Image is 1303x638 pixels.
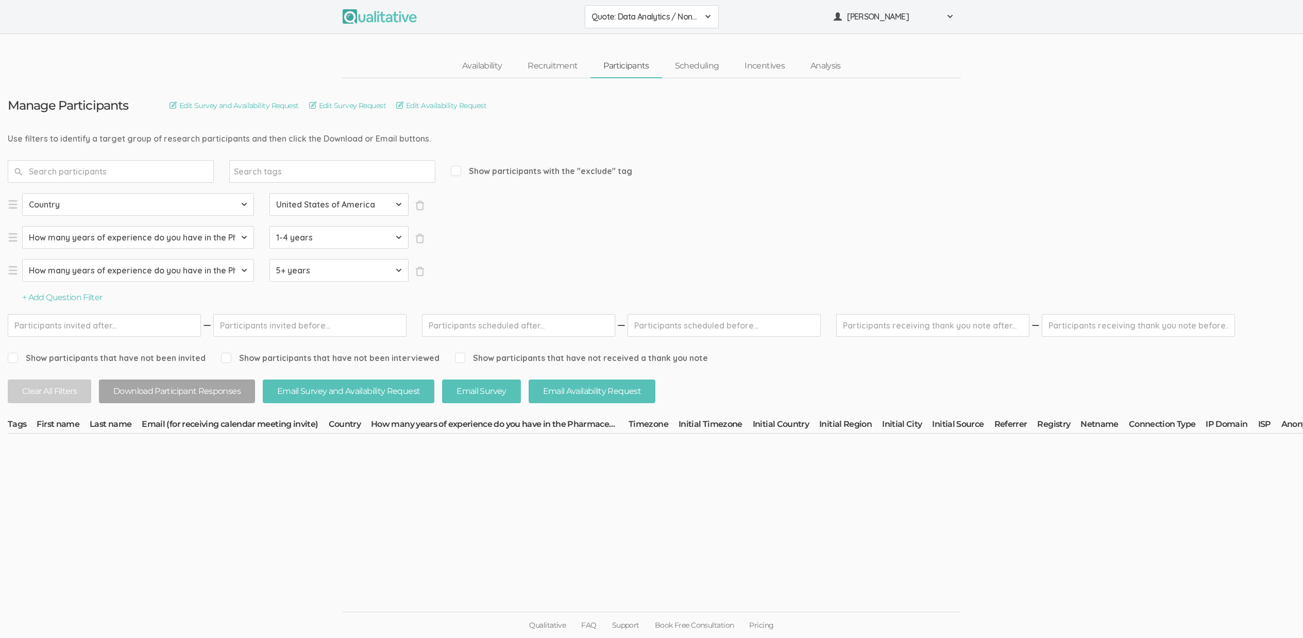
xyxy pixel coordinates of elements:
span: Show participants with the "exclude" tag [451,165,632,177]
span: Show participants that have not been invited [8,352,206,364]
th: Country [329,419,371,433]
span: × [415,233,425,244]
th: Initial Timezone [679,419,753,433]
th: Netname [1080,419,1129,433]
th: Email (for receiving calendar meeting invite) [142,419,328,433]
th: First name [37,419,90,433]
input: Search participants [8,160,214,183]
a: Edit Availability Request [396,100,486,111]
a: Availability [449,55,515,77]
a: Qualitative [521,612,573,638]
button: [PERSON_NAME] [827,5,961,28]
button: Quote: Data Analytics / Non-accounting [585,5,719,28]
button: + Add Question Filter [22,292,103,304]
iframe: Chat Widget [1251,589,1303,638]
a: Book Free Consultation [647,612,742,638]
th: Tags [8,419,37,433]
span: Show participants that have not been interviewed [221,352,439,364]
input: Participants invited before... [213,314,407,337]
th: Initial Source [932,419,994,433]
span: × [415,200,425,211]
input: Participants receiving thank you note after... [836,314,1029,337]
th: How many years of experience do you have in the Pharmaceutical/Biotech industry? [371,419,629,433]
th: Connection Type [1129,419,1206,433]
span: Show participants that have not received a thank you note [455,352,708,364]
img: Qualitative [343,9,417,24]
th: Initial Country [753,419,819,433]
input: Search tags [234,165,298,178]
th: Referrer [994,419,1038,433]
a: Incentives [732,55,798,77]
span: × [415,266,425,277]
button: Email Availability Request [529,380,655,404]
th: Last name [90,419,142,433]
button: Clear All Filters [8,380,91,404]
input: Participants invited after... [8,314,201,337]
button: Download Participant Responses [99,380,255,404]
button: Email Survey and Availability Request [263,380,434,404]
input: Participants scheduled before... [628,314,821,337]
th: Timezone [629,419,679,433]
th: IP Domain [1206,419,1258,433]
th: Initial Region [819,419,882,433]
a: Pricing [741,612,781,638]
button: Email Survey [442,380,520,404]
span: [PERSON_NAME] [847,11,940,23]
span: Quote: Data Analytics / Non-accounting [591,11,699,23]
input: Participants scheduled after... [422,314,615,337]
a: FAQ [573,612,604,638]
img: dash.svg [202,314,212,337]
a: Recruitment [515,55,590,77]
a: Support [604,612,647,638]
a: Analysis [798,55,854,77]
img: dash.svg [1030,314,1041,337]
img: dash.svg [616,314,627,337]
a: Edit Survey Request [309,100,386,111]
th: Initial City [882,419,932,433]
a: Scheduling [662,55,732,77]
a: Participants [590,55,662,77]
a: Edit Survey and Availability Request [170,100,299,111]
th: Registry [1037,419,1080,433]
h3: Manage Participants [8,99,128,112]
th: ISP [1258,419,1281,433]
input: Participants receiving thank you note before... [1042,314,1235,337]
